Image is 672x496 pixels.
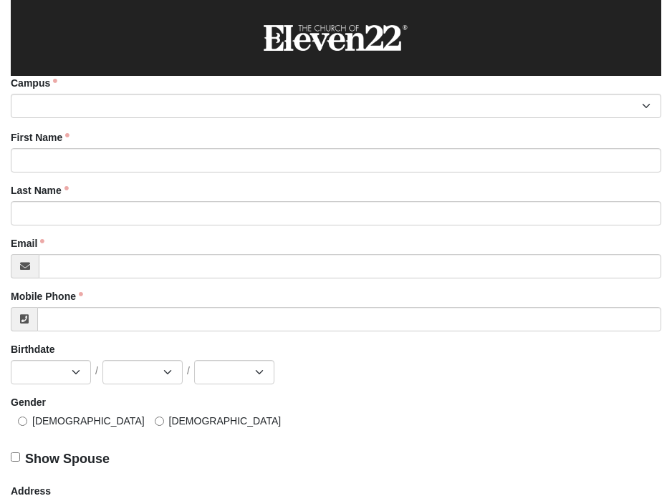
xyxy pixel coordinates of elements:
label: Campus [11,76,57,90]
input: [DEMOGRAPHIC_DATA] [18,417,27,426]
input: Show Spouse [11,452,20,462]
label: Last Name [11,183,69,198]
span: / [95,364,98,379]
span: Show Spouse [25,452,110,466]
label: First Name [11,130,69,145]
span: / [187,364,190,379]
label: Email [11,236,44,251]
input: [DEMOGRAPHIC_DATA] [155,417,164,426]
label: Birthdate [11,342,54,356]
label: Gender [11,395,46,409]
span: [DEMOGRAPHIC_DATA] [32,415,145,427]
label: Mobile Phone [11,289,83,303]
span: [DEMOGRAPHIC_DATA] [169,415,282,427]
